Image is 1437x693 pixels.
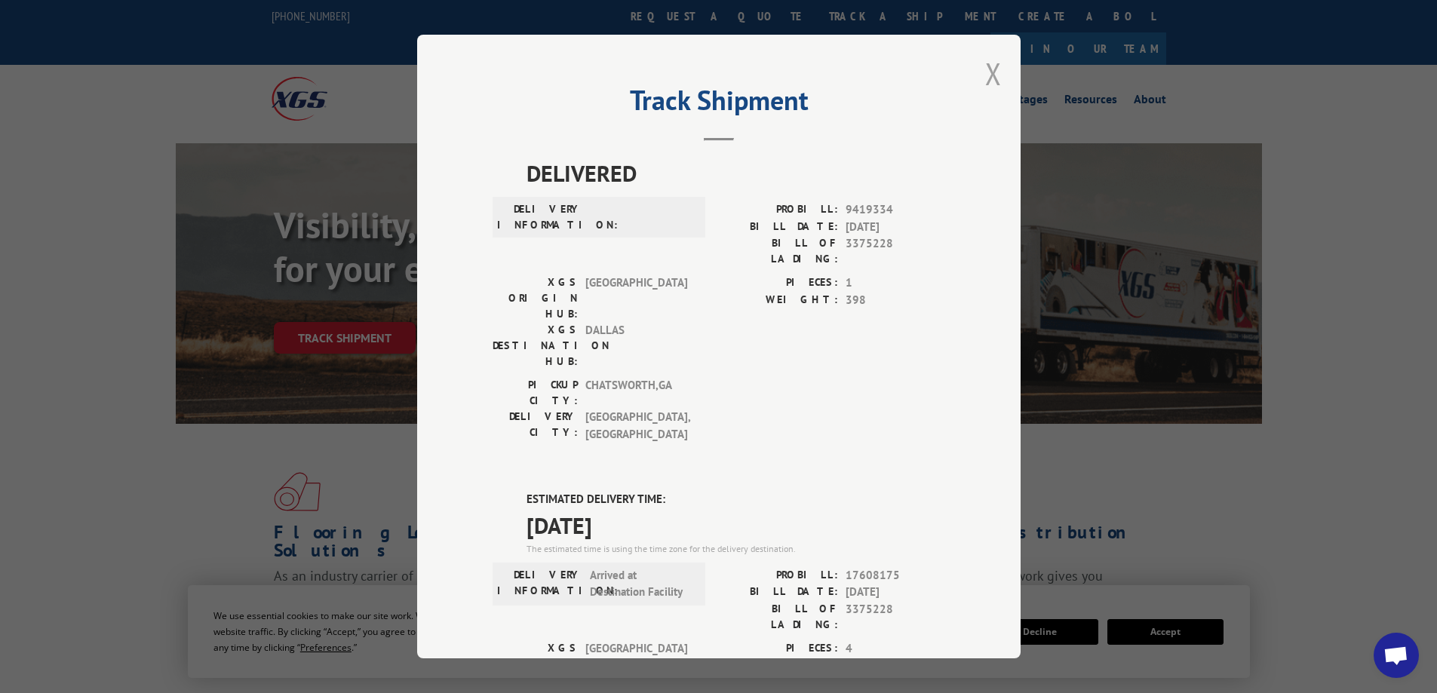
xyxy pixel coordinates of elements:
[527,508,945,542] span: [DATE]
[719,219,838,236] label: BILL DATE:
[585,640,687,688] span: [GEOGRAPHIC_DATA]
[1374,633,1419,678] div: Open chat
[527,156,945,190] span: DELIVERED
[719,292,838,309] label: WEIGHT:
[719,640,838,658] label: PIECES:
[846,567,945,584] span: 17608175
[846,274,945,292] span: 1
[585,322,687,369] span: DALLAS
[493,322,578,369] label: XGS DESTINATION HUB:
[493,640,578,688] label: XGS ORIGIN HUB:
[493,274,578,322] label: XGS ORIGIN HUB:
[846,219,945,236] span: [DATE]
[846,292,945,309] span: 398
[719,584,838,601] label: BILL DATE:
[846,657,945,674] span: 485
[846,601,945,633] span: 3375228
[719,601,838,633] label: BILL OF LADING:
[719,657,838,674] label: WEIGHT:
[846,235,945,267] span: 3375228
[846,584,945,601] span: [DATE]
[585,377,687,409] span: CHATSWORTH , GA
[719,274,838,292] label: PIECES:
[493,409,578,443] label: DELIVERY CITY:
[493,90,945,118] h2: Track Shipment
[493,377,578,409] label: PICKUP CITY:
[719,567,838,584] label: PROBILL:
[590,567,692,601] span: Arrived at Destination Facility
[846,640,945,658] span: 4
[585,274,687,322] span: [GEOGRAPHIC_DATA]
[985,54,1002,94] button: Close modal
[585,409,687,443] span: [GEOGRAPHIC_DATA] , [GEOGRAPHIC_DATA]
[497,201,582,233] label: DELIVERY INFORMATION:
[527,542,945,556] div: The estimated time is using the time zone for the delivery destination.
[846,201,945,219] span: 9419334
[497,567,582,601] label: DELIVERY INFORMATION:
[719,201,838,219] label: PROBILL:
[527,491,945,508] label: ESTIMATED DELIVERY TIME:
[719,235,838,267] label: BILL OF LADING:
